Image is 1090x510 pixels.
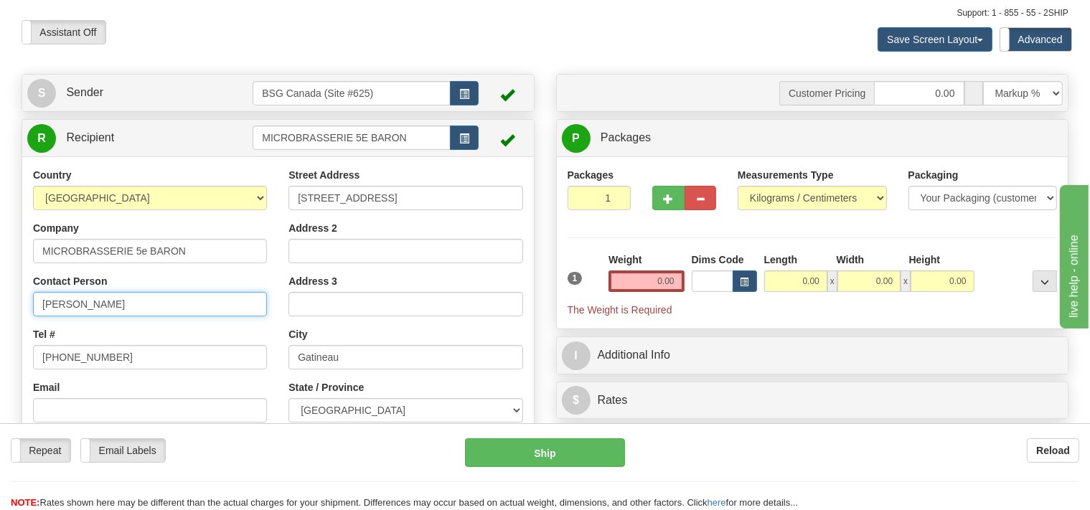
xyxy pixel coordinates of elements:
div: ... [1033,270,1057,292]
iframe: chat widget [1057,181,1089,328]
span: Sender [66,86,103,98]
a: IAdditional Info [562,341,1063,370]
label: Email Labels [81,439,165,462]
label: Contact Person [33,274,107,288]
a: R Recipient [27,123,227,153]
label: Country [33,168,72,182]
span: x [827,270,837,292]
a: S Sender [27,78,253,108]
label: Email [33,380,60,395]
label: Street Address [288,168,360,182]
a: P Packages [562,123,1063,153]
div: live help - online [11,9,133,26]
span: Packages [601,131,651,143]
input: Sender Id [253,81,450,105]
label: Height [909,252,941,267]
span: The Weight is Required [568,304,672,316]
input: Recipient Id [253,126,450,150]
span: R [27,124,56,153]
label: State / Province [288,380,364,395]
span: $ [562,386,591,415]
span: x [901,270,911,292]
label: Length [764,252,798,267]
label: City [288,327,307,341]
span: NOTE: [11,497,39,508]
label: Assistant Off [22,21,105,44]
label: Dims Code [692,252,744,267]
span: Customer Pricing [779,81,874,105]
a: $Rates [562,386,1063,415]
span: Recipient [66,131,114,143]
label: Address 3 [288,274,337,288]
a: here [708,497,726,508]
div: Support: 1 - 855 - 55 - 2SHIP [22,7,1068,19]
label: Tel # [33,327,55,341]
button: Save Screen Layout [878,27,992,52]
input: Enter a location [288,186,522,210]
label: Packages [568,168,614,182]
span: I [562,341,591,370]
label: Company [33,221,79,235]
label: Packaging [908,168,959,182]
b: Reload [1036,445,1070,456]
button: Reload [1027,438,1079,463]
label: Weight [609,252,642,267]
span: S [27,79,56,108]
span: P [562,124,591,153]
button: Ship [465,438,625,467]
label: Measurements Type [738,168,834,182]
label: Width [837,252,865,267]
label: Address 2 [288,221,337,235]
label: Repeat [11,439,70,462]
label: Advanced [1000,28,1071,51]
span: 1 [568,272,583,285]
